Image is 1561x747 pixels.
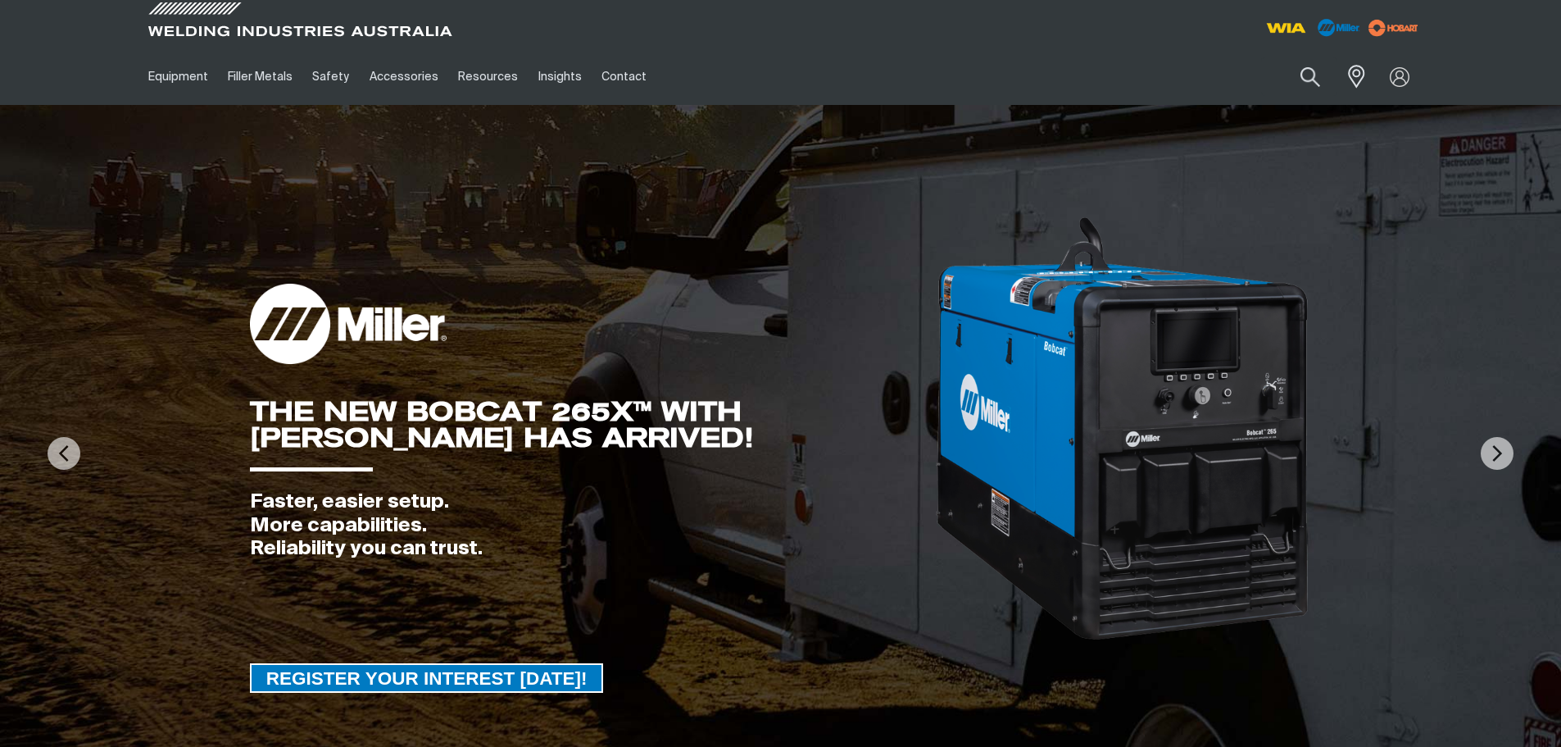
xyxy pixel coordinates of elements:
div: THE NEW BOBCAT 265X™ WITH [PERSON_NAME] HAS ARRIVED! [250,399,934,451]
img: PrevArrow [48,437,80,470]
a: Equipment [138,48,218,105]
a: REGISTER YOUR INTEREST TODAY! [250,663,604,693]
a: Contact [592,48,656,105]
img: NextArrow [1481,437,1513,470]
input: Product name or item number... [1261,57,1337,96]
a: Safety [302,48,359,105]
span: REGISTER YOUR INTEREST [DATE]! [252,663,602,693]
button: Search products [1282,57,1338,96]
a: Resources [448,48,528,105]
a: Insights [528,48,591,105]
img: miller [1364,16,1423,40]
a: Filler Metals [218,48,302,105]
div: Faster, easier setup. More capabilities. Reliability you can trust. [250,490,934,561]
a: Accessories [360,48,448,105]
nav: Main [138,48,1102,105]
